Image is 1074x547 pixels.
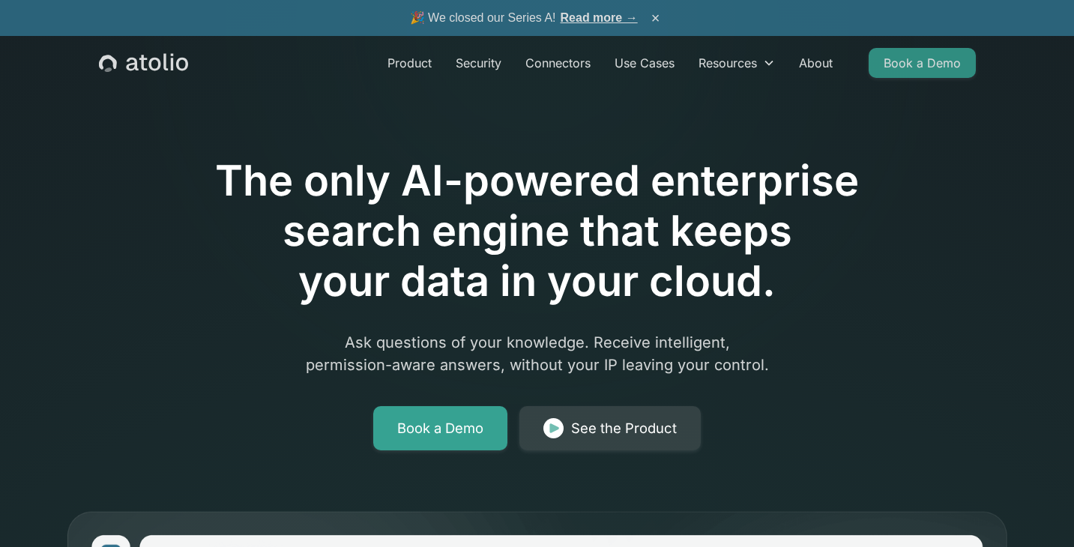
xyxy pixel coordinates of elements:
[571,418,677,439] div: See the Product
[561,11,638,24] a: Read more →
[869,48,976,78] a: Book a Demo
[444,48,513,78] a: Security
[375,48,444,78] a: Product
[519,406,701,451] a: See the Product
[373,406,507,451] a: Book a Demo
[687,48,787,78] div: Resources
[154,156,921,307] h1: The only AI-powered enterprise search engine that keeps your data in your cloud.
[787,48,845,78] a: About
[513,48,603,78] a: Connectors
[410,9,638,27] span: 🎉 We closed our Series A!
[603,48,687,78] a: Use Cases
[647,10,665,26] button: ×
[99,53,188,73] a: home
[699,54,757,72] div: Resources
[250,331,825,376] p: Ask questions of your knowledge. Receive intelligent, permission-aware answers, without your IP l...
